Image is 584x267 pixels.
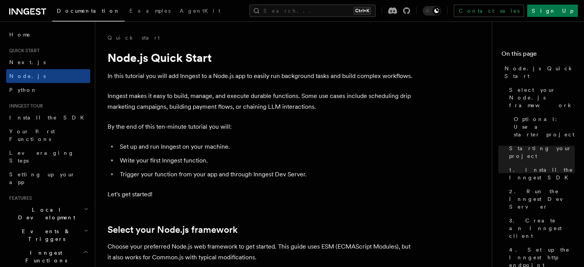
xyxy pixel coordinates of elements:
[180,8,220,14] span: AgentKit
[6,227,84,243] span: Events & Triggers
[117,155,415,166] li: Write your first Inngest function.
[117,141,415,152] li: Set up and run Inngest on your machine.
[6,146,90,167] a: Leveraging Steps
[108,34,160,41] a: Quick start
[506,184,575,214] a: 2. Run the Inngest Dev Server
[108,189,415,200] p: Let's get started!
[129,8,170,14] span: Examples
[6,206,84,221] span: Local Development
[6,48,40,54] span: Quick start
[108,91,415,112] p: Inngest makes it easy to build, manage, and execute durable functions. Some use cases include sch...
[108,241,415,263] p: Choose your preferred Node.js web framework to get started. This guide uses ESM (ECMAScript Modul...
[9,114,89,121] span: Install the SDK
[509,217,575,240] span: 3. Create an Inngest client
[6,195,32,201] span: Features
[454,5,524,17] a: Contact sales
[509,86,575,109] span: Select your Node.js framework
[354,7,371,15] kbd: Ctrl+K
[506,141,575,163] a: Starting your project
[6,167,90,189] a: Setting up your app
[509,187,575,211] span: 2. Run the Inngest Dev Server
[6,224,90,246] button: Events & Triggers
[509,166,575,181] span: 1. Install the Inngest SDK
[6,103,43,109] span: Inngest tour
[6,55,90,69] a: Next.js
[514,115,575,138] span: Optional: Use a starter project
[9,59,46,65] span: Next.js
[9,31,31,38] span: Home
[52,2,125,22] a: Documentation
[108,51,415,65] h1: Node.js Quick Start
[9,150,74,164] span: Leveraging Steps
[423,6,441,15] button: Toggle dark mode
[6,28,90,41] a: Home
[501,61,575,83] a: Node.js Quick Start
[9,87,37,93] span: Python
[9,73,46,79] span: Node.js
[6,124,90,146] a: Your first Functions
[501,49,575,61] h4: On this page
[57,8,120,14] span: Documentation
[506,214,575,243] a: 3. Create an Inngest client
[6,111,90,124] a: Install the SDK
[108,224,238,235] a: Select your Node.js framework
[108,121,415,132] p: By the end of this ten-minute tutorial you will:
[506,163,575,184] a: 1. Install the Inngest SDK
[6,69,90,83] a: Node.js
[250,5,376,17] button: Search...Ctrl+K
[6,249,83,264] span: Inngest Functions
[6,203,90,224] button: Local Development
[9,171,75,185] span: Setting up your app
[175,2,225,21] a: AgentKit
[125,2,175,21] a: Examples
[9,128,55,142] span: Your first Functions
[527,5,578,17] a: Sign Up
[511,112,575,141] a: Optional: Use a starter project
[117,169,415,180] li: Trigger your function from your app and through Inngest Dev Server.
[6,83,90,97] a: Python
[505,65,575,80] span: Node.js Quick Start
[509,144,575,160] span: Starting your project
[506,83,575,112] a: Select your Node.js framework
[108,71,415,81] p: In this tutorial you will add Inngest to a Node.js app to easily run background tasks and build c...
